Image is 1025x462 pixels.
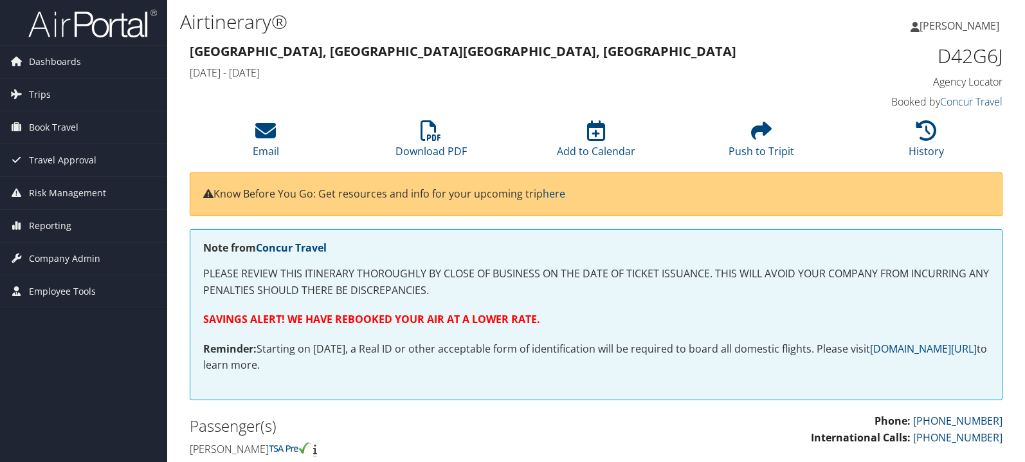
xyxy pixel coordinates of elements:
[870,342,977,356] a: [DOMAIN_NAME][URL]
[29,46,81,78] span: Dashboards
[203,186,989,203] p: Know Before You Go: Get resources and info for your upcoming trip
[180,8,735,35] h1: Airtinerary®
[557,127,635,158] a: Add to Calendar
[875,414,911,428] strong: Phone:
[814,42,1003,69] h1: D42G6J
[29,243,100,275] span: Company Admin
[203,341,989,374] p: Starting on [DATE], a Real ID or other acceptable form of identification will be required to boar...
[190,442,586,456] h4: [PERSON_NAME]
[729,127,794,158] a: Push to Tripit
[29,79,51,111] span: Trips
[911,6,1012,45] a: [PERSON_NAME]
[203,266,989,299] p: PLEASE REVIEW THIS ITINERARY THOROUGHLY BY CLOSE OF BUSINESS ON THE DATE OF TICKET ISSUANCE. THIS...
[29,144,96,176] span: Travel Approval
[913,414,1002,428] a: [PHONE_NUMBER]
[543,187,565,201] a: here
[203,342,257,356] strong: Reminder:
[28,8,157,39] img: airportal-logo.png
[814,75,1003,89] h4: Agency Locator
[29,177,106,209] span: Risk Management
[811,430,911,445] strong: International Calls:
[203,241,327,255] strong: Note from
[253,127,279,158] a: Email
[814,95,1003,109] h4: Booked by
[29,275,96,308] span: Employee Tools
[29,111,78,143] span: Book Travel
[190,415,586,437] h2: Passenger(s)
[190,42,736,60] strong: [GEOGRAPHIC_DATA], [GEOGRAPHIC_DATA] [GEOGRAPHIC_DATA], [GEOGRAPHIC_DATA]
[909,127,944,158] a: History
[29,210,71,242] span: Reporting
[190,66,795,80] h4: [DATE] - [DATE]
[920,19,999,33] span: [PERSON_NAME]
[395,127,467,158] a: Download PDF
[203,312,540,326] strong: SAVINGS ALERT! WE HAVE REBOOKED YOUR AIR AT A LOWER RATE.
[269,442,311,454] img: tsa-precheck.png
[913,430,1002,445] a: [PHONE_NUMBER]
[940,95,1002,109] a: Concur Travel
[256,241,327,255] a: Concur Travel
